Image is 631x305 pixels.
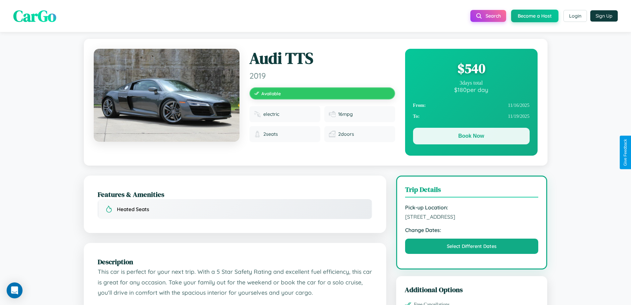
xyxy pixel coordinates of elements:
button: Become a Host [511,10,558,22]
span: Search [486,13,501,19]
strong: Pick-up Location: [405,204,539,211]
button: Select Different Dates [405,239,539,254]
strong: Change Dates: [405,227,539,233]
div: 11 / 16 / 2025 [413,100,530,111]
span: CarGo [13,5,56,27]
div: $ 180 per day [413,86,530,93]
span: Heated Seats [117,206,149,212]
span: electric [263,111,279,117]
h3: Additional Options [405,285,539,294]
h1: Audi TTS [249,49,395,68]
img: Fuel type [254,111,261,117]
span: Available [261,91,281,96]
div: $ 540 [413,59,530,77]
strong: To: [413,114,420,119]
button: Sign Up [590,10,618,22]
h2: Features & Amenities [98,190,372,199]
img: Fuel efficiency [329,111,336,117]
h3: Trip Details [405,185,539,197]
div: Give Feedback [623,139,628,166]
button: Login [563,10,587,22]
span: 2019 [249,71,395,81]
img: Audi TTS 2019 [94,49,239,142]
div: Open Intercom Messenger [7,282,23,298]
button: Search [470,10,506,22]
span: 16 mpg [338,111,353,117]
strong: From: [413,103,426,108]
button: Book Now [413,128,530,144]
span: [STREET_ADDRESS] [405,213,539,220]
div: 11 / 19 / 2025 [413,111,530,122]
span: 2 doors [338,131,354,137]
img: Seats [254,131,261,137]
p: This car is perfect for your next trip. With a 5 Star Safety Rating and excellent fuel efficiency... [98,267,372,298]
h2: Description [98,257,372,267]
img: Doors [329,131,336,137]
span: 2 seats [263,131,278,137]
div: 3 days total [413,80,530,86]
